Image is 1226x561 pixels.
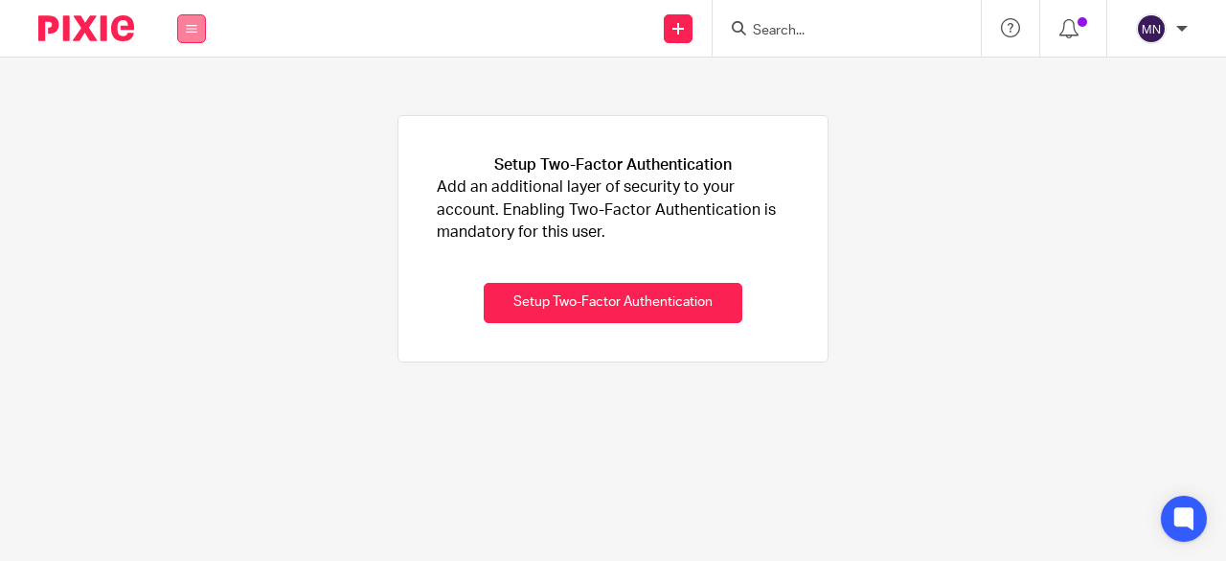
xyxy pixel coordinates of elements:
p: Add an additional layer of security to your account. Enabling Two-Factor Authentication is mandat... [437,176,789,244]
h1: Setup Two-Factor Authentication [494,154,732,176]
img: Pixie [38,15,134,41]
button: Setup Two-Factor Authentication [484,283,742,324]
input: Search [751,23,923,40]
img: svg%3E [1136,13,1167,44]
